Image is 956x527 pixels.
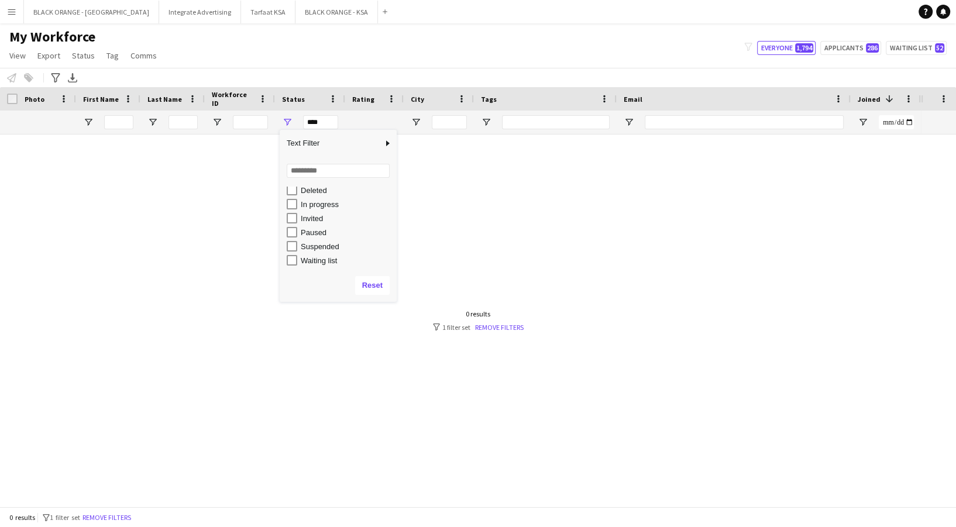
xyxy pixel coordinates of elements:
button: BLACK ORANGE - [GEOGRAPHIC_DATA] [24,1,159,23]
div: Suspended [301,242,393,251]
div: 0 results [433,309,524,318]
button: Tarfaat KSA [241,1,295,23]
input: Joined Filter Input [879,115,914,129]
span: Comms [130,50,157,61]
a: Tag [102,48,123,63]
button: Open Filter Menu [481,117,491,128]
span: Joined [858,95,881,104]
input: Email Filter Input [645,115,844,129]
span: Text Filter [280,133,383,153]
button: Open Filter Menu [147,117,158,128]
div: Filter List [280,113,397,267]
span: 1,794 [795,43,813,53]
span: 286 [866,43,879,53]
span: Rating [352,95,374,104]
div: Waiting list [301,256,393,265]
div: 1 filter set [433,323,524,332]
div: Deleted [301,186,393,195]
input: Search filter values [287,164,390,178]
span: City [411,95,424,104]
button: Open Filter Menu [83,117,94,128]
button: Integrate Advertising [159,1,241,23]
app-action-btn: Export XLSX [66,71,80,85]
button: Open Filter Menu [282,117,293,128]
div: Column Filter [280,130,397,302]
span: Export [37,50,60,61]
span: Workforce ID [212,90,254,108]
button: BLACK ORANGE - KSA [295,1,378,23]
span: Photo [25,95,44,104]
div: Paused [301,228,393,237]
span: View [9,50,26,61]
input: Tags Filter Input [502,115,610,129]
a: Status [67,48,99,63]
span: 1 filter set [50,513,80,522]
a: Remove filters [475,323,524,332]
button: Everyone1,794 [757,41,816,55]
button: Open Filter Menu [212,117,222,128]
button: Waiting list52 [886,41,947,55]
span: 52 [935,43,944,53]
a: Export [33,48,65,63]
input: Workforce ID Filter Input [233,115,268,129]
span: Tag [106,50,119,61]
button: Applicants286 [820,41,881,55]
button: Open Filter Menu [858,117,868,128]
span: Tags [481,95,497,104]
span: Status [282,95,305,104]
a: View [5,48,30,63]
div: In progress [301,200,393,209]
app-action-btn: Advanced filters [49,71,63,85]
div: Invited [301,214,393,223]
a: Comms [126,48,161,63]
span: Last Name [147,95,182,104]
input: City Filter Input [432,115,467,129]
button: Remove filters [80,511,133,524]
button: Open Filter Menu [624,117,634,128]
span: First Name [83,95,119,104]
button: Reset [355,276,390,295]
button: Open Filter Menu [411,117,421,128]
span: Email [624,95,642,104]
span: My Workforce [9,28,95,46]
span: Status [72,50,95,61]
input: Column with Header Selection [7,94,18,104]
input: Last Name Filter Input [168,115,198,129]
input: First Name Filter Input [104,115,133,129]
